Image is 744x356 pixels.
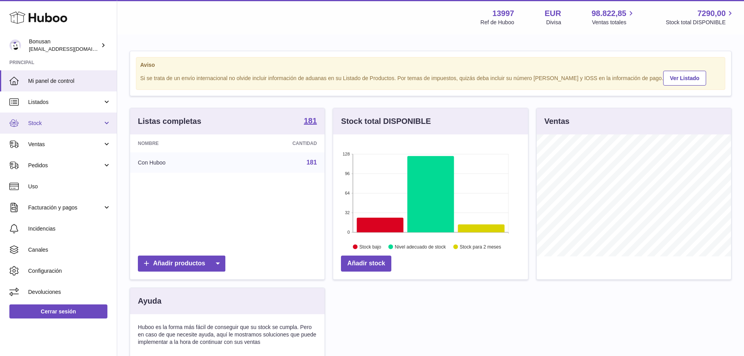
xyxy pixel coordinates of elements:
a: Añadir productos [138,256,225,272]
span: 98.822,85 [592,8,626,19]
strong: 181 [304,117,317,125]
h3: Ventas [544,116,569,127]
a: 7290,00 Stock total DISPONIBLE [666,8,735,26]
div: Ref de Huboo [480,19,514,26]
span: Canales [28,246,111,254]
span: Mi panel de control [28,77,111,85]
text: Stock para 2 meses [460,244,501,250]
span: Facturación y pagos [28,204,103,211]
h3: Listas completas [138,116,201,127]
span: Stock total DISPONIBLE [666,19,735,26]
div: Si se trata de un envío internacional no olvide incluir información de aduanas en su Listado de P... [140,70,721,86]
span: Ventas [28,141,103,148]
th: Cantidad [231,134,325,152]
span: Ventas totales [592,19,635,26]
strong: 13997 [492,8,514,19]
a: 181 [307,159,317,166]
span: 7290,00 [698,8,726,19]
p: Huboo es la forma más fácil de conseguir que su stock se cumpla. Pero en caso de que necesite ayu... [138,324,317,346]
span: Stock [28,120,103,127]
div: Bonusan [29,38,99,53]
div: Divisa [546,19,561,26]
span: Devoluciones [28,288,111,296]
strong: EUR [544,8,561,19]
a: Añadir stock [341,256,391,272]
text: 64 [345,191,350,195]
span: Pedidos [28,162,103,169]
span: Incidencias [28,225,111,233]
img: info@bonusan.es [9,39,21,51]
text: 32 [345,210,350,215]
text: Nivel adecuado de stock [395,244,446,250]
text: 96 [345,171,350,176]
strong: Aviso [140,61,721,69]
th: Nombre [130,134,231,152]
text: 0 [348,230,350,234]
span: [EMAIL_ADDRESS][DOMAIN_NAME] [29,46,115,52]
h3: Ayuda [138,296,161,306]
a: Ver Listado [663,71,706,86]
td: Con Huboo [130,152,231,173]
a: Cerrar sesión [9,304,107,318]
span: Configuración [28,267,111,275]
text: Stock bajo [359,244,381,250]
a: 98.822,85 Ventas totales [592,8,635,26]
span: Listados [28,98,103,106]
a: 181 [304,117,317,126]
text: 128 [343,152,350,156]
h3: Stock total DISPONIBLE [341,116,431,127]
span: Uso [28,183,111,190]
